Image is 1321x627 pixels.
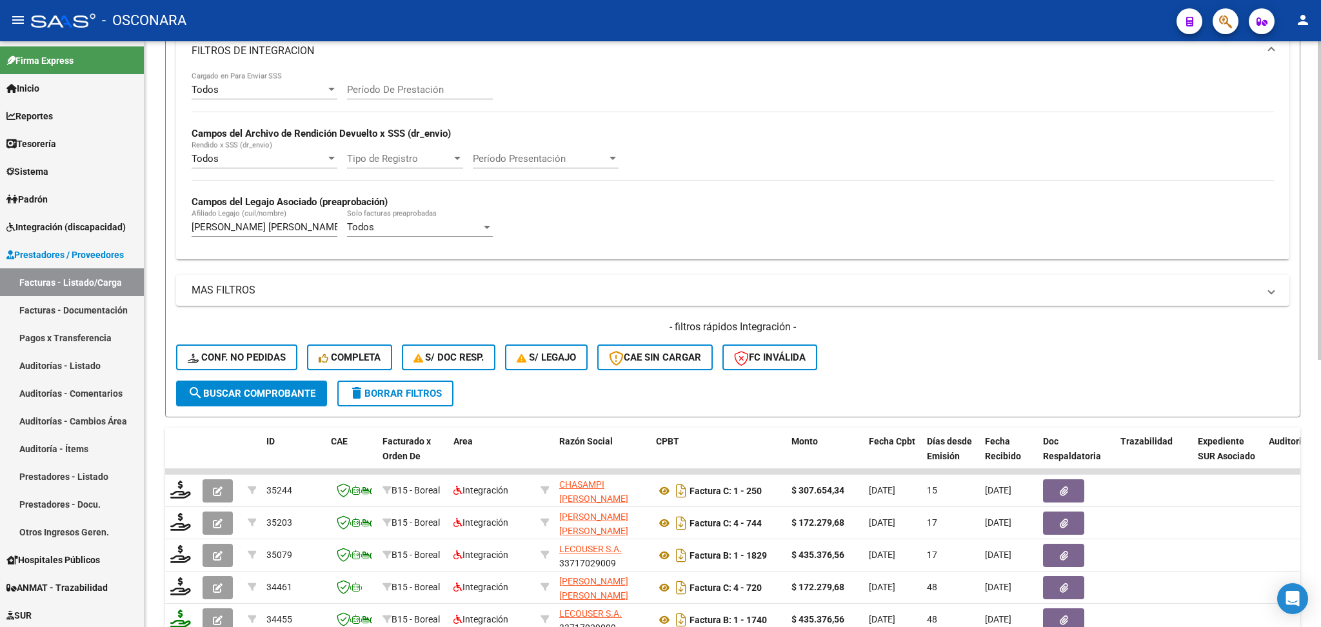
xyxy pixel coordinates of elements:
[266,550,292,560] span: 35079
[673,481,690,501] i: Descargar documento
[192,44,1258,58] mat-panel-title: FILTROS DE INTEGRACION
[734,352,806,363] span: FC Inválida
[6,81,39,95] span: Inicio
[722,344,817,370] button: FC Inválida
[985,550,1011,560] span: [DATE]
[554,428,651,484] datatable-header-cell: Razón Social
[188,352,286,363] span: Conf. no pedidas
[985,436,1021,461] span: Fecha Recibido
[176,275,1289,306] mat-expansion-panel-header: MAS FILTROS
[176,320,1289,334] h4: - filtros rápidos Integración -
[517,352,576,363] span: S/ legajo
[192,128,451,139] strong: Campos del Archivo de Rendición Devuelto x SSS (dr_envio)
[337,381,453,406] button: Borrar Filtros
[266,582,292,592] span: 34461
[559,436,613,446] span: Razón Social
[331,436,348,446] span: CAE
[673,513,690,533] i: Descargar documento
[1269,436,1307,446] span: Auditoria
[402,344,496,370] button: S/ Doc Resp.
[266,485,292,495] span: 35244
[176,30,1289,72] mat-expansion-panel-header: FILTROS DE INTEGRACION
[1043,436,1101,461] span: Doc Respaldatoria
[673,577,690,598] i: Descargar documento
[473,153,607,164] span: Período Presentación
[869,582,895,592] span: [DATE]
[656,436,679,446] span: CPBT
[188,385,203,401] mat-icon: search
[927,582,937,592] span: 48
[559,574,646,601] div: 20297105230
[10,12,26,28] mat-icon: menu
[791,517,844,528] strong: $ 172.279,68
[985,517,1011,528] span: [DATE]
[176,381,327,406] button: Buscar Comprobante
[597,344,713,370] button: CAE SIN CARGAR
[188,388,315,399] span: Buscar Comprobante
[559,576,628,601] span: [PERSON_NAME] [PERSON_NAME]
[377,428,448,484] datatable-header-cell: Facturado x Orden De
[673,545,690,566] i: Descargar documento
[192,153,219,164] span: Todos
[927,550,937,560] span: 17
[1277,583,1308,614] div: Open Intercom Messenger
[382,436,431,461] span: Facturado x Orden De
[690,550,767,561] strong: Factura B: 1 - 1829
[1038,428,1115,484] datatable-header-cell: Doc Respaldatoria
[922,428,980,484] datatable-header-cell: Días desde Emisión
[869,614,895,624] span: [DATE]
[6,553,100,567] span: Hospitales Públicos
[869,485,895,495] span: [DATE]
[192,283,1258,297] mat-panel-title: MAS FILTROS
[453,614,508,624] span: Integración
[6,608,32,622] span: SUR
[505,344,588,370] button: S/ legajo
[392,485,440,495] span: B15 - Boreal
[559,479,628,519] span: CHASAMPI [PERSON_NAME] [PERSON_NAME]
[6,248,124,262] span: Prestadores / Proveedores
[453,550,508,560] span: Integración
[791,614,844,624] strong: $ 435.376,56
[307,344,392,370] button: Completa
[392,517,440,528] span: B15 - Boreal
[791,436,818,446] span: Monto
[326,428,377,484] datatable-header-cell: CAE
[349,385,364,401] mat-icon: delete
[559,542,646,569] div: 33717029009
[609,352,701,363] span: CAE SIN CARGAR
[927,517,937,528] span: 17
[6,192,48,206] span: Padrón
[690,518,762,528] strong: Factura C: 4 - 744
[559,477,646,504] div: 27264530917
[980,428,1038,484] datatable-header-cell: Fecha Recibido
[266,517,292,528] span: 35203
[1295,12,1311,28] mat-icon: person
[392,550,440,560] span: B15 - Boreal
[266,614,292,624] span: 34455
[6,109,53,123] span: Reportes
[176,344,297,370] button: Conf. no pedidas
[261,428,326,484] datatable-header-cell: ID
[448,428,535,484] datatable-header-cell: Area
[559,510,646,537] div: 20297105230
[869,550,895,560] span: [DATE]
[927,485,937,495] span: 15
[559,608,622,619] span: LECOUSER S.A.
[1120,436,1173,446] span: Trazabilidad
[266,436,275,446] span: ID
[453,582,508,592] span: Integración
[6,137,56,151] span: Tesorería
[791,485,844,495] strong: $ 307.654,34
[192,196,388,208] strong: Campos del Legajo Asociado (preaprobación)
[102,6,186,35] span: - OSCONARA
[6,164,48,179] span: Sistema
[1115,428,1193,484] datatable-header-cell: Trazabilidad
[413,352,484,363] span: S/ Doc Resp.
[347,221,374,233] span: Todos
[869,517,895,528] span: [DATE]
[192,84,219,95] span: Todos
[690,486,762,496] strong: Factura C: 1 - 250
[453,485,508,495] span: Integración
[6,220,126,234] span: Integración (discapacidad)
[6,581,108,595] span: ANMAT - Trazabilidad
